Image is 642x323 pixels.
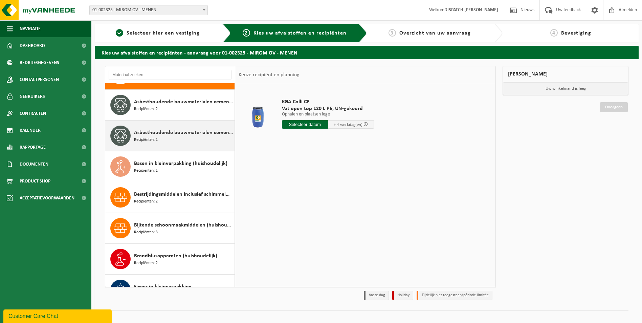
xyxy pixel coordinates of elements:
[134,283,192,291] span: Fixeer in kleinverpakking
[105,275,235,305] button: Fixeer in kleinverpakking
[20,71,59,88] span: Contactpersonen
[282,99,374,105] span: KGA Colli CP
[105,90,235,121] button: Asbesthoudende bouwmaterialen cementgebonden (hechtgebonden) Recipiënten: 2
[243,29,250,37] span: 2
[134,137,158,143] span: Recipiënten: 1
[134,106,158,112] span: Recipiënten: 2
[550,29,558,37] span: 4
[105,121,235,151] button: Asbesthoudende bouwmaterialen cementgebonden met isolatie(hechtgebonden) Recipiënten: 1
[134,159,227,168] span: Basen in kleinverpakking (huishoudelijk)
[134,168,158,174] span: Recipiënten: 1
[134,98,233,106] span: Asbesthoudende bouwmaterialen cementgebonden (hechtgebonden)
[282,112,374,117] p: Ophalen en plaatsen lege
[399,30,471,36] span: Overzicht van uw aanvraag
[253,30,347,36] span: Kies uw afvalstoffen en recipiënten
[105,244,235,275] button: Brandblusapparaten (huishoudelijk) Recipiënten: 2
[20,156,48,173] span: Documenten
[282,105,374,112] span: Vat open top 120 L PE, UN-gekeurd
[20,173,50,190] span: Product Shop
[561,30,591,36] span: Bevestiging
[116,29,123,37] span: 1
[134,190,233,198] span: Bestrijdingsmiddelen inclusief schimmelwerende beschermingsmiddelen (huishoudelijk)
[392,291,413,300] li: Holiday
[105,151,235,182] button: Basen in kleinverpakking (huishoudelijk) Recipiënten: 1
[3,308,113,323] iframe: chat widget
[90,5,207,15] span: 01-002325 - MIROM OV - MENEN
[105,213,235,244] button: Bijtende schoonmaakmiddelen (huishoudelijk) Recipiënten: 3
[134,198,158,205] span: Recipiënten: 2
[134,229,158,236] span: Recipiënten: 3
[105,182,235,213] button: Bestrijdingsmiddelen inclusief schimmelwerende beschermingsmiddelen (huishoudelijk) Recipiënten: 2
[282,120,328,129] input: Selecteer datum
[20,37,45,54] span: Dashboard
[600,102,628,112] a: Doorgaan
[503,82,628,95] p: Uw winkelmand is leeg
[364,291,389,300] li: Vaste dag
[389,29,396,37] span: 3
[444,7,498,13] strong: DISPATCH [PERSON_NAME]
[235,66,303,83] div: Keuze recipiënt en planning
[95,46,639,59] h2: Kies uw afvalstoffen en recipiënten - aanvraag voor 01-002325 - MIROM OV - MENEN
[334,123,362,127] span: + 4 werkdag(en)
[127,30,200,36] span: Selecteer hier een vestiging
[503,66,628,82] div: [PERSON_NAME]
[89,5,208,15] span: 01-002325 - MIROM OV - MENEN
[20,88,45,105] span: Gebruikers
[417,291,492,300] li: Tijdelijk niet toegestaan/période limitée
[20,122,41,139] span: Kalender
[20,139,46,156] span: Rapportage
[109,70,231,80] input: Materiaal zoeken
[134,260,158,266] span: Recipiënten: 2
[20,190,74,207] span: Acceptatievoorwaarden
[20,105,46,122] span: Contracten
[134,221,233,229] span: Bijtende schoonmaakmiddelen (huishoudelijk)
[98,29,217,37] a: 1Selecteer hier een vestiging
[134,129,233,137] span: Asbesthoudende bouwmaterialen cementgebonden met isolatie(hechtgebonden)
[20,20,41,37] span: Navigatie
[134,252,217,260] span: Brandblusapparaten (huishoudelijk)
[20,54,59,71] span: Bedrijfsgegevens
